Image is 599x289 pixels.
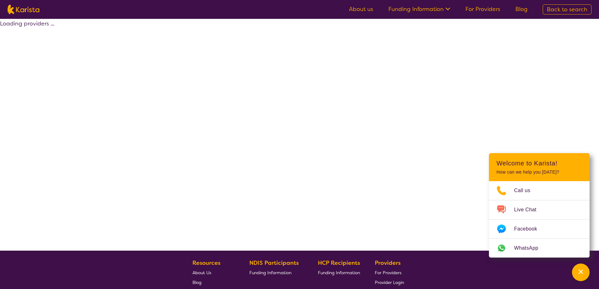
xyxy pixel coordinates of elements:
[515,5,528,13] a: Blog
[318,270,360,275] span: Funding Information
[375,280,404,285] span: Provider Login
[318,268,360,277] a: Funding Information
[375,268,404,277] a: For Providers
[388,5,450,13] a: Funding Information
[489,153,590,258] div: Channel Menu
[514,243,546,253] span: WhatsApp
[192,280,202,285] span: Blog
[375,270,402,275] span: For Providers
[496,159,582,167] h2: Welcome to Karista!
[249,268,303,277] a: Funding Information
[192,277,235,287] a: Blog
[249,270,291,275] span: Funding Information
[375,259,401,267] b: Providers
[489,181,590,258] ul: Choose channel
[489,239,590,258] a: Web link opens in a new tab.
[349,5,373,13] a: About us
[514,205,544,214] span: Live Chat
[572,264,590,281] button: Channel Menu
[375,277,404,287] a: Provider Login
[318,259,360,267] b: HCP Recipients
[514,186,538,195] span: Call us
[543,4,591,14] a: Back to search
[496,170,582,175] p: How can we help you [DATE]?
[8,5,39,14] img: Karista logo
[192,259,220,267] b: Resources
[249,259,299,267] b: NDIS Participants
[547,6,587,13] span: Back to search
[192,268,235,277] a: About Us
[192,270,211,275] span: About Us
[465,5,500,13] a: For Providers
[514,224,545,234] span: Facebook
